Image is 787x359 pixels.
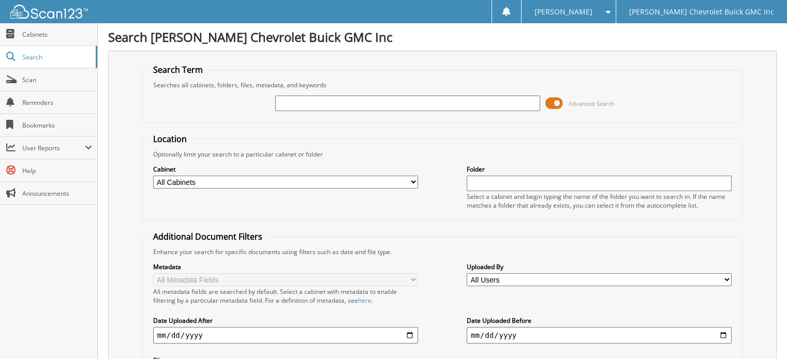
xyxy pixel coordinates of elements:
[735,309,787,359] iframe: Chat Widget
[22,121,92,130] span: Bookmarks
[153,165,418,174] label: Cabinet
[467,327,732,344] input: end
[153,262,418,271] label: Metadata
[22,189,92,198] span: Announcements
[467,262,732,271] label: Uploaded By
[358,296,372,305] a: here
[22,144,85,152] span: User Reports
[22,30,92,39] span: Cabinets
[534,9,592,15] span: [PERSON_NAME]
[148,133,192,145] legend: Location
[148,81,737,89] div: Searches all cabinets, folders, files, metadata, and keywords
[148,247,737,256] div: Enhance your search for specific documents using filters such as date and file type.
[22,53,91,61] span: Search
[569,100,615,107] span: Advanced Search
[629,9,774,15] span: [PERSON_NAME] Chevrolet Buick GMC Inc
[148,64,208,75] legend: Search Term
[22,166,92,175] span: Help
[22,75,92,84] span: Scan
[467,192,732,210] div: Select a cabinet and begin typing the name of the folder you want to search in. If the name match...
[467,316,732,325] label: Date Uploaded Before
[10,5,88,19] img: scan123-logo-white.svg
[108,28,777,45] h1: Search [PERSON_NAME] Chevrolet Buick GMC Inc
[148,231,268,242] legend: Additional Document Filters
[467,165,732,174] label: Folder
[153,287,418,305] div: All metadata fields are searched by default. Select a cabinet with metadata to enable filtering b...
[22,98,92,107] span: Reminders
[148,150,737,159] div: Optionally limit your search to a particular cabinet or folder
[153,327,418,344] input: start
[153,316,418,325] label: Date Uploaded After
